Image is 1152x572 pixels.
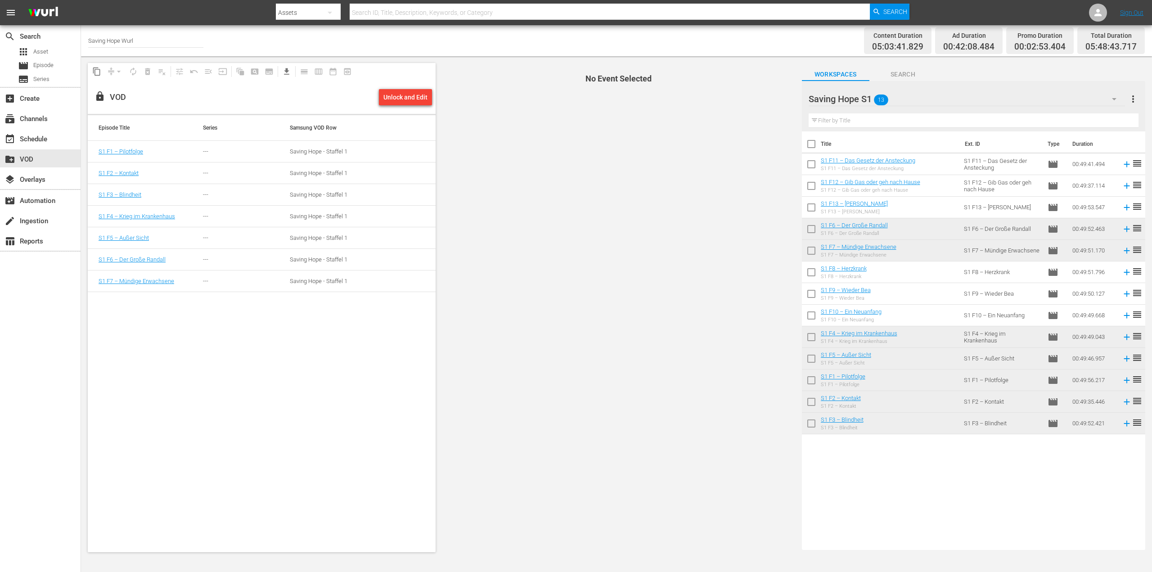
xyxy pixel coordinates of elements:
[1132,288,1143,298] span: reorder
[290,170,355,176] div: Saving Hope - Staffel 1
[18,46,29,57] span: Asset
[1048,159,1058,170] span: Episode
[18,60,29,71] span: Episode
[960,326,1044,348] td: S1 F4 – Krieg im Krankenhaus
[379,89,432,105] button: Unlock and Edit
[1069,391,1118,413] td: 00:49:35.446
[960,283,1044,305] td: S1 F9 – Wieder Bea
[1132,266,1143,277] span: reorder
[1122,289,1132,299] svg: Add to Schedule
[326,64,340,79] span: Month Calendar View
[1048,396,1058,407] span: Episode
[290,278,355,284] div: Saving Hope - Staffel 1
[279,115,366,140] th: Samsung VOD Row
[1122,203,1132,212] svg: Add to Schedule
[802,69,869,80] span: Workspaces
[960,197,1044,218] td: S1 F13 – [PERSON_NAME]
[821,230,888,236] div: S1 F6 – Der Große Randall
[290,256,355,263] div: Saving Hope - Staffel 1
[1122,159,1132,169] svg: Add to Schedule
[1069,197,1118,218] td: 00:49:53.547
[1069,369,1118,391] td: 00:49:56.217
[821,403,861,409] div: S1 F2 – Kontakt
[126,64,140,79] span: Loop Content
[821,360,871,366] div: S1 F5 – Außer Sicht
[960,153,1044,175] td: S1 F11 – Das Gesetz der Ansteckung
[1132,417,1143,428] span: reorder
[872,42,923,52] span: 05:03:41.829
[1122,397,1132,407] svg: Add to Schedule
[1067,131,1121,157] th: Duration
[1122,419,1132,428] svg: Add to Schedule
[99,213,175,220] a: S1 F4 – Krieg im Krankenhaus
[203,234,268,241] div: ---
[203,148,268,155] div: ---
[4,195,15,206] span: Automation
[943,29,994,42] div: Ad Duration
[821,200,888,207] a: S1 F13 – [PERSON_NAME]
[276,63,294,81] span: Download as CSV
[282,67,291,76] span: get_app
[4,174,15,185] span: Overlays
[960,261,1044,283] td: S1 F8 – Herzkrank
[383,89,427,105] div: Unlock and Edit
[94,91,105,102] span: lock
[959,131,1042,157] th: Ext. ID
[1132,374,1143,385] span: reorder
[821,252,896,258] div: S1 F7 – Mündige Erwachsene
[1069,348,1118,369] td: 00:49:46.957
[230,63,247,81] span: Refresh All Search Blocks
[1069,240,1118,261] td: 00:49:51.170
[821,287,871,293] a: S1 F9 – Wieder Bea
[883,4,907,20] span: Search
[1048,267,1058,278] span: Episode
[1132,223,1143,234] span: reorder
[821,330,897,337] a: S1 F4 – Krieg im Krankenhaus
[1085,42,1137,52] span: 05:48:43.717
[99,234,149,241] a: S1 F5 – Außer Sicht
[1042,131,1067,157] th: Type
[4,113,15,124] span: Channels
[1048,418,1058,429] span: Episode
[1122,311,1132,320] svg: Add to Schedule
[821,222,888,229] a: S1 F6 – Der Große Randall
[1122,181,1132,191] svg: Add to Schedule
[294,63,311,81] span: Day Calendar View
[290,213,355,220] div: Saving Hope - Staffel 1
[33,61,54,70] span: Episode
[247,64,262,79] span: Create Search Block
[821,308,882,315] a: S1 F10 – Ein Neuanfang
[340,64,355,79] span: View Backup
[88,115,192,140] th: Episode Title
[960,348,1044,369] td: S1 F5 – Außer Sicht
[203,191,268,198] div: ---
[4,134,15,144] span: Schedule
[99,191,141,198] a: S1 F3 – Blindheit
[870,4,909,20] button: Search
[872,29,923,42] div: Content Duration
[99,256,166,263] a: S1 F6 – Der Große Randall
[1069,261,1118,283] td: 00:49:51.796
[1132,180,1143,190] span: reorder
[821,395,861,401] a: S1 F2 – Kontakt
[192,115,279,140] th: Series
[1128,88,1138,110] button: more_vert
[216,64,230,79] span: Update Metadata from Key Asset
[1132,396,1143,406] span: reorder
[821,157,915,164] a: S1 F11 – Das Gesetz der Ansteckung
[33,75,49,84] span: Series
[960,175,1044,197] td: S1 F12 – Gib Gas oder geh nach Hause
[155,64,169,79] span: Clear Lineup
[1048,310,1058,321] span: Episode
[1122,246,1132,256] svg: Add to Schedule
[1120,9,1143,16] a: Sign Out
[262,64,276,79] span: Create Series Block
[821,209,888,215] div: S1 F13 – [PERSON_NAME]
[960,218,1044,240] td: S1 F6 – Der Große Randall
[1069,175,1118,197] td: 00:49:37.114
[99,148,143,155] a: S1 F1 – Pilotfolge
[821,338,897,344] div: S1 F4 – Krieg im Krankenhaus
[821,166,915,171] div: S1 F11 – Das Gesetz der Ansteckung
[821,243,896,250] a: S1 F7 – Mündige Erwachsene
[1122,332,1132,342] svg: Add to Schedule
